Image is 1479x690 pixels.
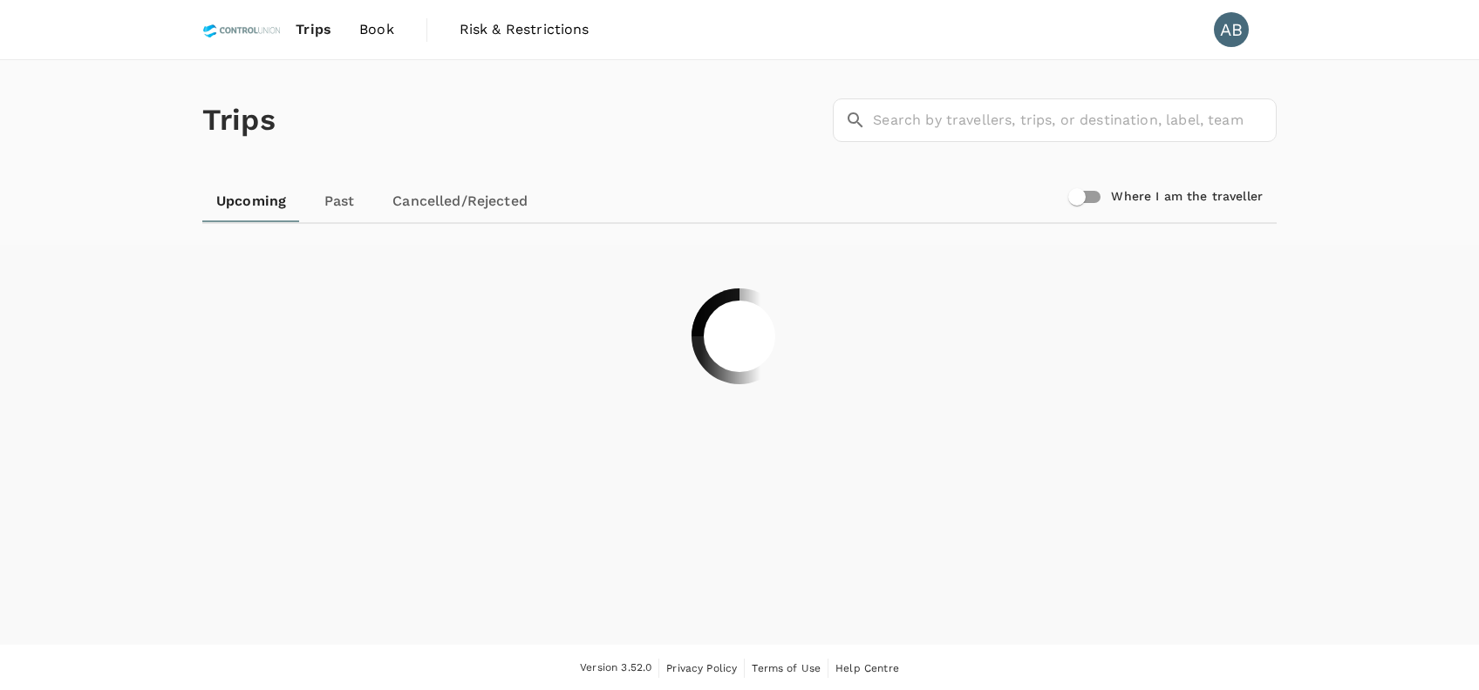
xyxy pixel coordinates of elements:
[580,660,651,677] span: Version 3.52.0
[752,659,821,678] a: Terms of Use
[296,19,331,40] span: Trips
[835,662,899,674] span: Help Centre
[359,19,394,40] span: Book
[202,10,282,49] img: Control Union Malaysia Sdn. Bhd.
[1214,12,1249,47] div: AB
[835,659,899,678] a: Help Centre
[378,180,542,222] a: Cancelled/Rejected
[666,659,737,678] a: Privacy Policy
[1111,187,1263,206] h6: Where I am the traveller
[202,60,276,180] h1: Trips
[300,180,378,222] a: Past
[752,662,821,674] span: Terms of Use
[460,19,590,40] span: Risk & Restrictions
[873,98,1277,142] input: Search by travellers, trips, or destination, label, team
[666,662,737,674] span: Privacy Policy
[202,180,300,222] a: Upcoming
